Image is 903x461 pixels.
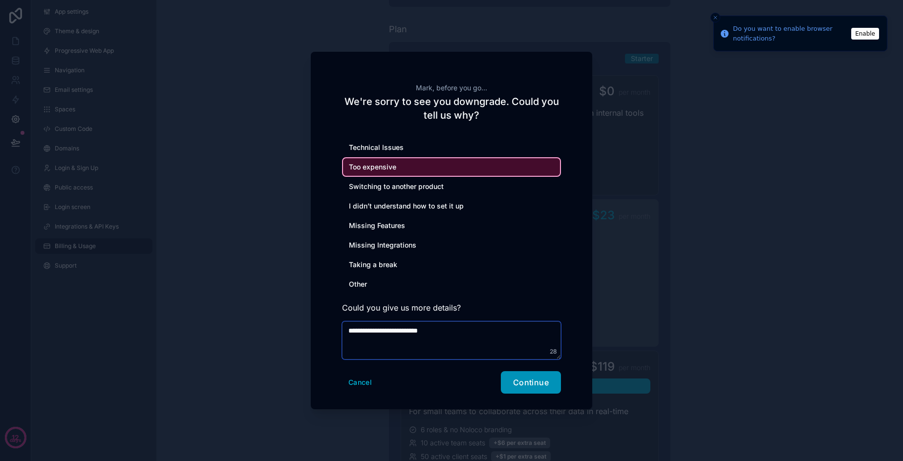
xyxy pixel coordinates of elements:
div: Technical Issues [342,138,561,157]
div: Other [342,274,561,294]
h2: We're sorry to see you downgrade. Could you tell us why? [342,95,561,122]
div: Missing Integrations [342,235,561,255]
div: I didn’t understand how to set it up [342,196,561,216]
div: Do you want to enable browser notifications? [733,24,848,43]
span: Continue [513,377,549,387]
div: Missing Features [342,216,561,235]
div: Taking a break [342,255,561,274]
h2: Mark, before you go... [342,83,561,93]
button: Cancel [342,375,378,390]
h3: Could you give us more details? [342,302,561,314]
div: Too expensive [342,157,561,177]
button: Close toast [710,13,720,22]
button: Continue [501,371,561,394]
div: Switching to another product [342,177,561,196]
button: Enable [851,28,879,40]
